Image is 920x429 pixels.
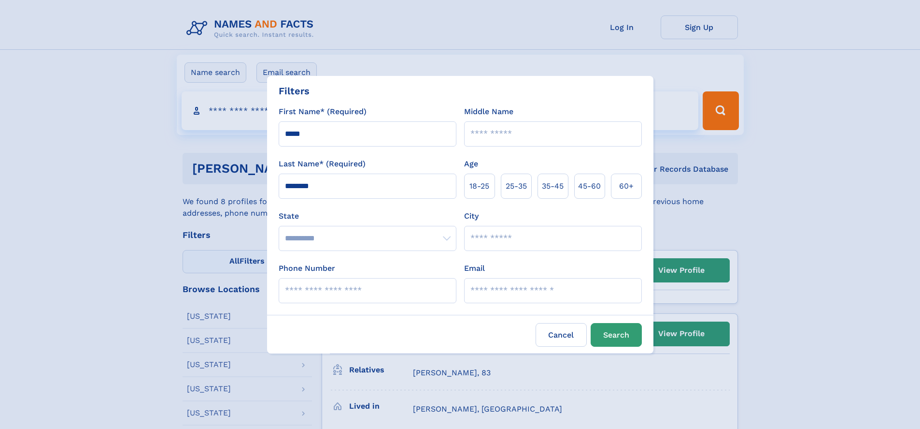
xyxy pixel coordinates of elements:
[464,210,479,222] label: City
[464,263,485,274] label: Email
[591,323,642,347] button: Search
[506,180,527,192] span: 25‑35
[279,263,335,274] label: Phone Number
[464,158,478,170] label: Age
[464,106,513,118] label: Middle Name
[578,180,601,192] span: 45‑60
[536,323,587,347] label: Cancel
[279,210,456,222] label: State
[619,180,634,192] span: 60+
[279,158,366,170] label: Last Name* (Required)
[542,180,564,192] span: 35‑45
[469,180,489,192] span: 18‑25
[279,84,310,98] div: Filters
[279,106,367,118] label: First Name* (Required)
